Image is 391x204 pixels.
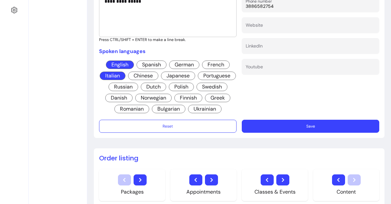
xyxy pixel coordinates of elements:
[202,61,230,69] span: French
[135,94,172,102] span: Norwegian
[246,3,375,9] input: Phone number
[152,105,185,113] span: Bulgarian
[169,83,194,91] span: Polish
[141,83,166,91] span: Dutch
[246,45,375,51] input: LinkedIn
[174,94,202,102] span: Finnish
[246,65,375,72] input: Youtube
[205,94,230,102] span: Greek
[186,188,221,196] div: Appointments
[100,72,125,80] span: Italian
[105,94,133,102] span: Danish
[99,120,237,133] button: Reset
[196,83,227,91] span: Swedish
[99,37,237,42] p: Press CTRL/SHIFT + ENTER to make a line break.
[161,72,195,80] span: Japanese
[8,2,21,18] a: Settings
[169,61,199,69] span: German
[99,48,237,55] p: Spoken languages
[246,24,375,30] input: Website
[198,72,236,80] span: Portuguese
[137,61,167,69] span: Spanish
[242,120,379,133] button: Save
[121,188,144,196] div: Packages
[254,188,296,196] div: Classes & Events
[337,188,356,196] div: Content
[106,61,134,69] span: English
[99,154,379,163] h2: Order listing
[114,105,149,113] span: Romanian
[188,105,222,113] span: Ukrainian
[128,72,158,80] span: Chinese
[109,83,138,91] span: Russian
